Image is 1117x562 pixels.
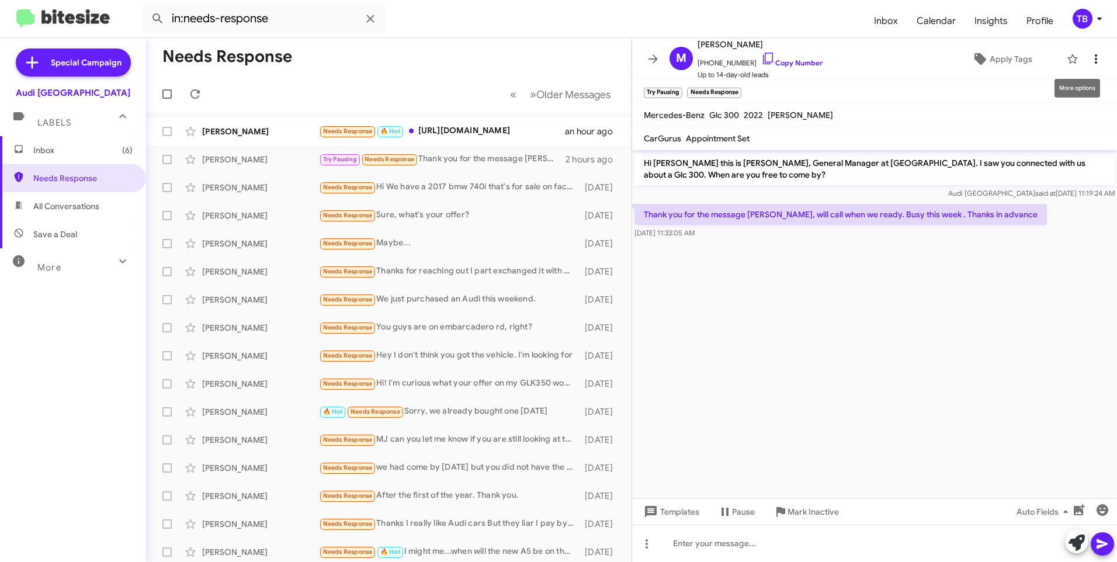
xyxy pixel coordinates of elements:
[202,322,319,334] div: [PERSON_NAME]
[580,490,622,502] div: [DATE]
[323,520,373,528] span: Needs Response
[580,266,622,277] div: [DATE]
[323,268,373,275] span: Needs Response
[503,82,523,106] button: Previous
[37,262,61,273] span: More
[323,296,373,303] span: Needs Response
[709,110,739,120] span: Glc 300
[122,144,133,156] span: (6)
[319,405,580,418] div: Sorry, we already bought one [DATE]
[351,408,400,415] span: Needs Response
[510,87,516,102] span: «
[641,501,699,522] span: Templates
[319,209,580,222] div: Sure, what's your offer?
[580,378,622,390] div: [DATE]
[365,155,414,163] span: Needs Response
[865,4,907,38] span: Inbox
[907,4,965,38] a: Calendar
[686,133,750,144] span: Appointment Set
[1054,79,1100,98] div: More options
[319,433,580,446] div: MJ can you let me know if you are still looking at this particular car?
[580,294,622,306] div: [DATE]
[566,154,622,165] div: 2 hours ago
[162,47,292,66] h1: Needs Response
[202,182,319,193] div: [PERSON_NAME]
[33,172,133,184] span: Needs Response
[634,228,695,237] span: [DATE] 11:33:05 AM
[764,501,848,522] button: Mark Inactive
[202,238,319,249] div: [PERSON_NAME]
[202,350,319,362] div: [PERSON_NAME]
[644,133,681,144] span: CarGurus
[580,210,622,221] div: [DATE]
[761,58,823,67] a: Copy Number
[51,57,122,68] span: Special Campaign
[37,117,71,128] span: Labels
[319,545,580,558] div: I might me...when will the new A5 be on the lot?
[202,406,319,418] div: [PERSON_NAME]
[644,88,682,98] small: Try Pausing
[323,436,373,443] span: Needs Response
[1073,9,1092,29] div: TB
[580,182,622,193] div: [DATE]
[202,126,319,137] div: [PERSON_NAME]
[319,124,565,138] div: [URL][DOMAIN_NAME]
[319,377,580,390] div: Hi! I'm curious what your offer on my GLK350 would be? Happy holidays to you!
[323,492,373,499] span: Needs Response
[202,266,319,277] div: [PERSON_NAME]
[319,293,580,306] div: We just purchased an Audi this weekend.
[202,546,319,558] div: [PERSON_NAME]
[788,501,839,522] span: Mark Inactive
[580,238,622,249] div: [DATE]
[565,126,622,137] div: an hour ago
[1035,189,1056,197] span: said at
[323,240,373,247] span: Needs Response
[319,517,580,530] div: Thanks I really like Audi cars But they liar I pay by USD. But they give me spare tire Made in [G...
[744,110,763,120] span: 2022
[687,88,741,98] small: Needs Response
[536,88,610,101] span: Older Messages
[990,48,1032,70] span: Apply Tags
[202,154,319,165] div: [PERSON_NAME]
[33,228,77,240] span: Save a Deal
[319,265,580,278] div: Thanks for reaching out I part exchanged it with Porsche Marin
[698,51,823,69] span: [PHONE_NUMBER]
[16,87,130,99] div: Audi [GEOGRAPHIC_DATA]
[319,321,580,334] div: You guys are on embarcadero rd, right?
[634,152,1115,185] p: Hi [PERSON_NAME] this is [PERSON_NAME], General Manager at [GEOGRAPHIC_DATA]. I saw you connected...
[942,48,1061,70] button: Apply Tags
[202,490,319,502] div: [PERSON_NAME]
[33,200,99,212] span: All Conversations
[319,349,580,362] div: Hey I don't think you got the vehicle. I'm looking for
[16,48,131,77] a: Special Campaign
[732,501,755,522] span: Pause
[580,322,622,334] div: [DATE]
[141,5,387,33] input: Search
[580,406,622,418] div: [DATE]
[632,501,709,522] button: Templates
[202,434,319,446] div: [PERSON_NAME]
[530,87,536,102] span: »
[523,82,618,106] button: Next
[319,237,580,250] div: Maybe...
[323,155,357,163] span: Try Pausing
[580,518,622,530] div: [DATE]
[580,434,622,446] div: [DATE]
[33,144,133,156] span: Inbox
[768,110,833,120] span: [PERSON_NAME]
[1017,501,1073,522] span: Auto Fields
[644,110,705,120] span: Mercedes-Benz
[634,204,1047,225] p: Thank you for the message [PERSON_NAME], will call when we ready. Busy this week . Thanks in advance
[965,4,1017,38] a: Insights
[948,189,1115,197] span: Audi [GEOGRAPHIC_DATA] [DATE] 11:19:24 AM
[380,127,400,135] span: 🔥 Hot
[202,518,319,530] div: [PERSON_NAME]
[1063,9,1104,29] button: TB
[676,49,686,68] span: M
[1017,4,1063,38] a: Profile
[319,461,580,474] div: we had come by [DATE] but you did not have the new Q8 audi [PERSON_NAME] wanted. if you want to s...
[323,211,373,219] span: Needs Response
[202,378,319,390] div: [PERSON_NAME]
